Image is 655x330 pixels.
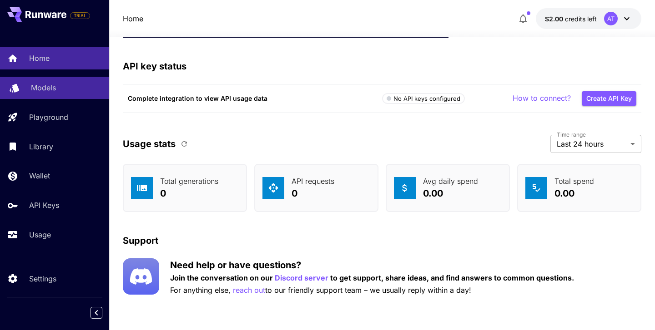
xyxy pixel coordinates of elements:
[29,170,50,181] p: Wallet
[97,305,109,321] div: Collapse sidebar
[123,59,186,73] p: API key status
[29,53,50,64] p: Home
[123,13,143,24] a: Home
[554,176,594,187] p: Total spend
[554,187,594,200] p: 0.00
[292,176,334,187] p: API requests
[123,137,176,151] p: Usage stats
[545,15,565,23] span: $2.00
[513,93,571,104] button: How to connect?
[160,176,218,187] p: Total generations
[604,12,618,25] div: AT
[536,8,641,29] button: $2.00AT
[29,229,51,240] p: Usage
[29,200,59,211] p: API Keys
[170,272,574,284] p: Join the conversation on our to get support, share ideas, and find answers to common questions.
[29,273,56,284] p: Settings
[29,141,53,152] p: Library
[423,187,478,200] p: 0.00
[29,112,68,123] p: Playground
[123,13,143,24] nav: breadcrumb
[582,91,636,106] button: Create API Key
[170,285,574,296] p: For anything else, to our friendly support team – we usually reply within a day!
[70,10,90,21] span: Add your payment card to enable full platform functionality.
[565,15,597,23] span: credits left
[275,272,328,284] button: Discord server
[31,82,56,93] p: Models
[170,258,574,272] p: Need help or have questions?
[233,285,265,296] button: reach out
[387,94,460,103] div: No API keys configured
[123,234,158,247] p: Support
[557,138,627,149] span: Last 24 hours
[545,14,597,24] div: $2.00
[292,187,334,200] p: 0
[557,131,586,138] label: Time range
[71,12,90,19] span: TRIAL
[423,176,478,187] p: Avg daily spend
[128,94,382,103] p: Complete integration to view API usage data
[91,307,102,319] button: Collapse sidebar
[160,187,218,200] p: 0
